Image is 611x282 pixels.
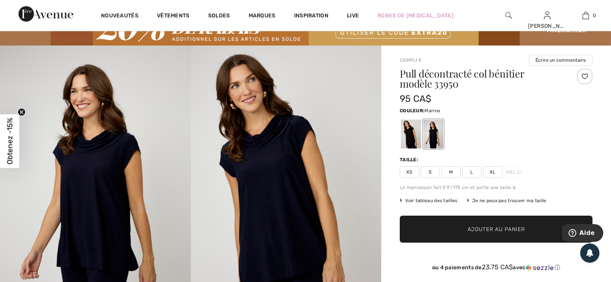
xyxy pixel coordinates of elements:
div: Je ne peux pas trouver ma taille [467,197,547,204]
a: Live [347,12,359,20]
button: Close teaser [18,108,25,116]
a: Marques [249,12,276,20]
div: Taille: [400,156,420,163]
span: Couleur: [400,108,424,113]
img: Sezzle [526,264,554,271]
div: ou 4 paiements de avec [400,263,592,271]
span: 23.75 CA$ [482,263,513,271]
span: 95 CA$ [400,93,432,104]
div: Noir [401,120,421,149]
div: ou 4 paiements de23.75 CA$avecSezzle Cliquez pour en savoir plus sur Sezzle [400,263,592,274]
div: [PERSON_NAME] [528,22,566,30]
img: 1ère Avenue [19,6,73,22]
iframe: Ouvre un widget dans lequel vous pouvez trouver plus d’informations [562,224,603,243]
a: Vêtements [157,12,190,20]
a: Nouveautés [101,12,138,20]
a: Compli K [400,57,421,63]
img: recherche [505,11,512,20]
a: Soldes [208,12,230,20]
a: Se connecter [544,12,550,19]
button: Ajouter au panier [400,216,592,243]
h1: Pull décontracté col bénitier modèle 33950 [400,69,561,89]
span: Voir tableau des tailles [400,197,458,204]
a: 0 [567,11,604,20]
button: Écrire un commentaire [529,55,592,66]
span: Inspiration [294,12,328,20]
span: Marine [424,108,440,113]
img: Mon panier [582,11,589,20]
span: S [421,166,440,178]
span: L [462,166,481,178]
span: XXL [504,166,523,178]
div: Marine [423,120,443,149]
img: Mes infos [544,11,550,20]
span: 0 [593,12,596,19]
div: Le mannequin fait 5'9"/175 cm et porte une taille 6. [400,184,592,191]
span: XL [483,166,502,178]
span: Ajouter au panier [468,225,525,233]
img: ring-m.svg [517,170,521,174]
span: M [441,166,461,178]
span: Obtenez -15% [5,118,14,164]
span: XS [400,166,419,178]
a: Robes de [MEDICAL_DATA] [377,12,453,20]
